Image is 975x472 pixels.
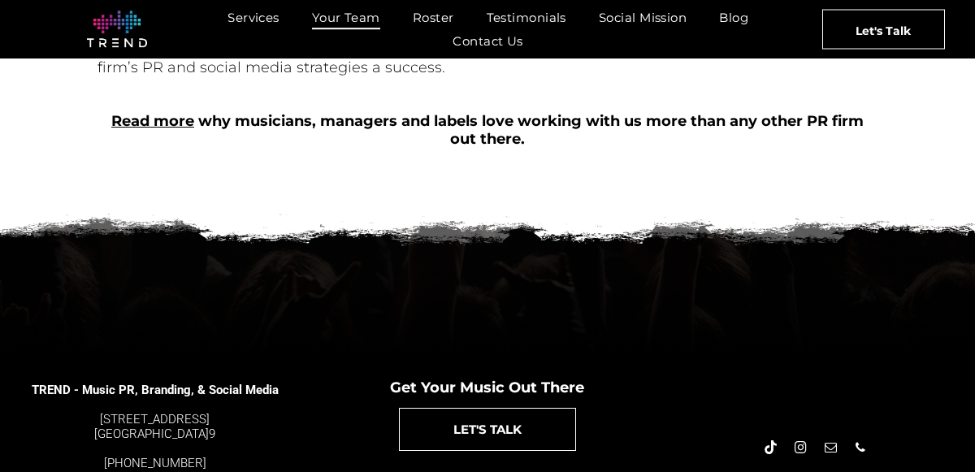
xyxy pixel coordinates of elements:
[396,6,470,29] a: Roster
[111,112,194,130] a: Read more
[94,412,210,441] a: [STREET_ADDRESS][GEOGRAPHIC_DATA]
[104,456,206,470] a: [PHONE_NUMBER]
[821,439,839,461] a: email
[390,379,584,396] span: Get Your Music Out There
[470,6,583,29] a: Testimonials
[94,412,210,441] font: [STREET_ADDRESS] [GEOGRAPHIC_DATA]
[31,412,279,441] div: 9
[761,439,779,461] a: Tiktok
[198,112,864,148] b: why musicians, managers and labels love working with us more than any other PR firm out there.
[703,6,765,29] a: Blog
[856,10,911,50] span: Let's Talk
[894,394,975,472] iframe: Chat Widget
[851,439,869,461] a: phone
[436,29,539,53] a: Contact Us
[87,11,147,48] img: logo
[32,383,279,397] span: TREND - Music PR, Branding, & Social Media
[583,6,703,29] a: Social Mission
[211,6,296,29] a: Services
[296,6,396,29] a: Your Team
[822,9,945,49] a: Let's Talk
[791,439,809,461] a: instagram
[399,408,576,451] a: LET'S TALK
[453,409,522,450] span: LET'S TALK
